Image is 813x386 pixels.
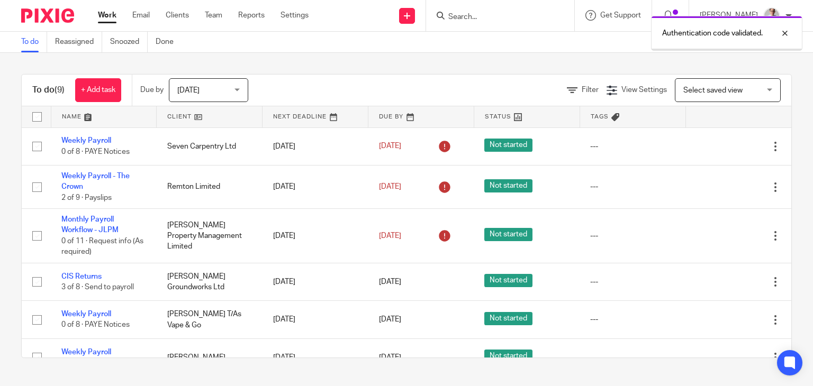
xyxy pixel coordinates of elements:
[61,310,111,318] a: Weekly Payroll
[484,179,532,192] span: Not started
[379,232,401,240] span: [DATE]
[263,209,368,263] td: [DATE]
[205,10,222,21] a: Team
[110,32,148,52] a: Snoozed
[484,274,532,287] span: Not started
[484,312,532,325] span: Not started
[281,10,309,21] a: Settings
[157,165,263,208] td: Remton Limited
[590,352,675,363] div: ---
[157,209,263,263] td: [PERSON_NAME] Property Management Limited
[763,7,780,24] img: IMG_9924.jpg
[590,277,675,287] div: ---
[61,283,134,291] span: 3 of 8 · Send to payroll
[177,87,200,94] span: [DATE]
[591,114,609,120] span: Tags
[662,28,763,39] p: Authentication code validated.
[379,278,401,286] span: [DATE]
[32,85,65,96] h1: To do
[61,237,143,256] span: 0 of 11 · Request info (As required)
[61,348,111,356] a: Weekly Payroll
[156,32,182,52] a: Done
[238,10,265,21] a: Reports
[484,139,532,152] span: Not started
[21,32,47,52] a: To do
[582,86,599,94] span: Filter
[61,194,112,201] span: 2 of 9 · Payslips
[590,181,675,192] div: ---
[263,165,368,208] td: [DATE]
[484,350,532,363] span: Not started
[590,314,675,325] div: ---
[75,78,121,102] a: + Add task
[55,86,65,94] span: (9)
[61,273,102,280] a: CIS Returns
[157,301,263,338] td: [PERSON_NAME] T/As Vape & Go
[590,141,675,152] div: ---
[157,338,263,376] td: [PERSON_NAME]
[61,216,119,234] a: Monthly Payroll Workflow - JLPM
[61,172,130,190] a: Weekly Payroll - The Crown
[157,127,263,165] td: Seven Carpentry Ltd
[140,85,164,95] p: Due by
[379,183,401,190] span: [DATE]
[683,87,743,94] span: Select saved view
[590,231,675,241] div: ---
[621,86,667,94] span: View Settings
[379,316,401,323] span: [DATE]
[61,137,111,144] a: Weekly Payroll
[157,263,263,300] td: [PERSON_NAME] Groundworks Ltd
[263,263,368,300] td: [DATE]
[98,10,116,21] a: Work
[263,338,368,376] td: [DATE]
[263,301,368,338] td: [DATE]
[263,127,368,165] td: [DATE]
[55,32,102,52] a: Reassigned
[379,354,401,361] span: [DATE]
[21,8,74,23] img: Pixie
[166,10,189,21] a: Clients
[61,148,130,155] span: 0 of 8 · PAYE Notices
[132,10,150,21] a: Email
[61,321,130,329] span: 0 of 8 · PAYE Notices
[379,143,401,150] span: [DATE]
[484,228,532,241] span: Not started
